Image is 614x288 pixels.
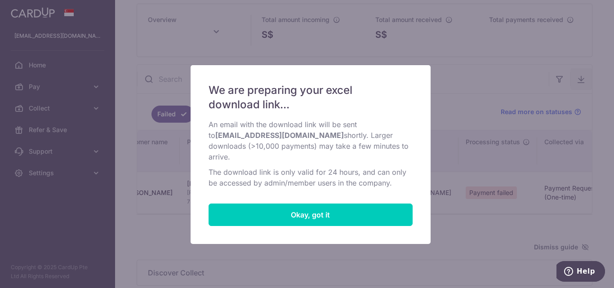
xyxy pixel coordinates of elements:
[209,204,413,226] button: Close
[556,261,605,284] iframe: Opens a widget where you can find more information
[20,6,39,14] span: Help
[209,119,413,162] p: An email with the download link will be sent to shortly. Larger downloads (>10,000 payments) may ...
[209,167,413,188] p: The download link is only valid for 24 hours, and can only be accessed by admin/member users in t...
[215,131,344,140] b: [EMAIL_ADDRESS][DOMAIN_NAME]
[209,83,402,112] span: We are preparing your excel download link...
